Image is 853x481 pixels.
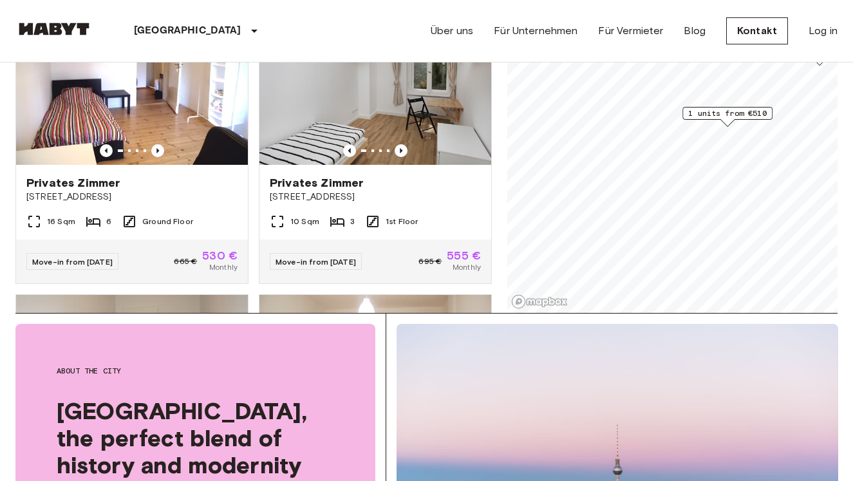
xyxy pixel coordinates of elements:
[16,10,248,165] img: Marketing picture of unit DE-01-029-04M
[209,261,238,273] span: Monthly
[447,250,481,261] span: 555 €
[26,191,238,203] span: [STREET_ADDRESS]
[142,216,193,227] span: Ground Floor
[57,365,334,377] span: About the city
[290,216,319,227] span: 10 Sqm
[259,10,491,165] img: Marketing picture of unit DE-01-233-02M
[395,144,408,157] button: Previous image
[259,10,492,284] a: Marketing picture of unit DE-01-233-02MPrevious imagePrevious imagePrivates Zimmer[STREET_ADDRESS...
[16,295,248,449] img: Marketing picture of unit DE-01-029-02M
[106,216,111,227] span: 6
[134,23,241,39] p: [GEOGRAPHIC_DATA]
[270,191,481,203] span: [STREET_ADDRESS]
[151,144,164,157] button: Previous image
[809,23,838,39] a: Log in
[276,257,356,267] span: Move-in from [DATE]
[494,23,577,39] a: Für Unternehmen
[174,256,197,267] span: 665 €
[343,144,356,157] button: Previous image
[598,23,663,39] a: Für Vermieter
[688,108,767,119] span: 1 units from €510
[350,216,355,227] span: 3
[15,10,248,284] a: Marketing picture of unit DE-01-029-04MPrevious imagePrevious imagePrivates Zimmer[STREET_ADDRESS...
[431,23,473,39] a: Über uns
[270,175,363,191] span: Privates Zimmer
[259,295,491,449] img: Marketing picture of unit DE-01-090-03M
[57,397,334,478] span: [GEOGRAPHIC_DATA], the perfect blend of history and modernity
[684,23,706,39] a: Blog
[418,256,442,267] span: 695 €
[26,175,120,191] span: Privates Zimmer
[726,17,788,44] a: Kontakt
[32,257,113,267] span: Move-in from [DATE]
[386,216,418,227] span: 1st Floor
[682,107,773,127] div: Map marker
[453,261,481,273] span: Monthly
[511,294,568,309] a: Mapbox logo
[47,216,75,227] span: 16 Sqm
[100,144,113,157] button: Previous image
[15,23,93,35] img: Habyt
[202,250,238,261] span: 530 €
